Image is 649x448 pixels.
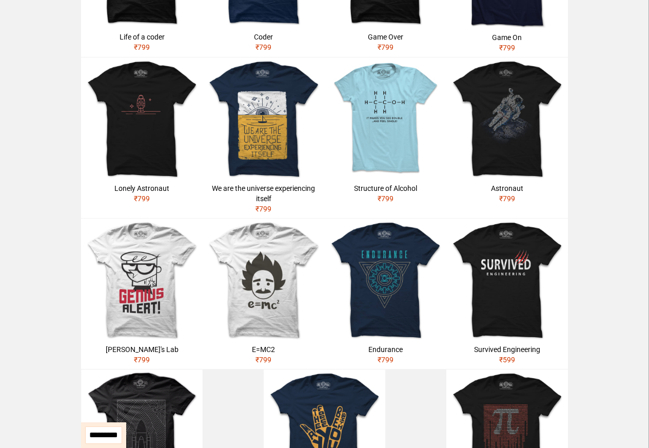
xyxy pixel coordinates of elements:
span: ₹ 799 [499,194,515,203]
img: ENGG-RounNeck-Male-Front-T-BLACK.jpg [446,219,568,340]
div: We are the universe experiencing itself [207,183,320,204]
a: E=MC2₹799 [203,219,324,369]
span: ₹ 799 [255,356,271,364]
span: ₹ 799 [378,356,394,364]
span: ₹ 799 [134,194,150,203]
div: Survived Engineering [450,344,564,355]
img: ENDURANCE-RounNeck-Male-Front-T-NAVY.jpg [325,219,446,340]
span: ₹ 799 [134,43,150,51]
div: Coder [207,32,320,42]
img: GENIUS-RounNeck-Male-Front-T-WHITE.jpg [81,219,203,340]
span: ₹ 799 [255,205,271,213]
div: Astronaut [450,183,564,193]
div: Endurance [329,344,442,355]
img: ALCOHOL-ROUNDNECK-MALE-FINAL-MOCKUP-1500px-SKYBLUE.jpg [325,57,446,179]
div: Lonely Astronaut [85,183,199,193]
span: ₹ 799 [378,194,394,203]
a: Structure of Alcohol₹799 [325,57,446,208]
a: Lonely Astronaut₹799 [81,57,203,208]
span: ₹ 799 [134,356,150,364]
a: Survived Engineering₹599 [446,219,568,369]
div: E=MC2 [207,344,320,355]
img: EMC-RounNeck-Male-Front-T-WHITE.jpg [203,219,324,340]
div: [PERSON_NAME]'s Lab [85,344,199,355]
a: We are the universe experiencing itself₹799 [203,57,324,218]
span: ₹ 799 [499,44,515,52]
div: Game On [450,32,564,43]
img: LONELY_ASTRONAUT-RoundNeck-Male-Front-T-BLACK.jpg [81,57,203,179]
img: UNIVERSE-RoundNeck-Male-Front-T-NAVY.jpg [203,57,324,179]
a: Astronaut₹799 [446,57,568,208]
span: ₹ 799 [378,43,394,51]
div: Life of a coder [85,32,199,42]
a: Endurance₹799 [325,219,446,369]
div: Game Over [329,32,442,42]
a: [PERSON_NAME]'s Lab₹799 [81,219,203,369]
img: ASTRO_TEXT-RounNeck-Male-Front-T-BLACK.jpg [446,57,568,179]
span: ₹ 799 [255,43,271,51]
span: ₹ 599 [499,356,515,364]
div: Structure of Alcohol [329,183,442,193]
